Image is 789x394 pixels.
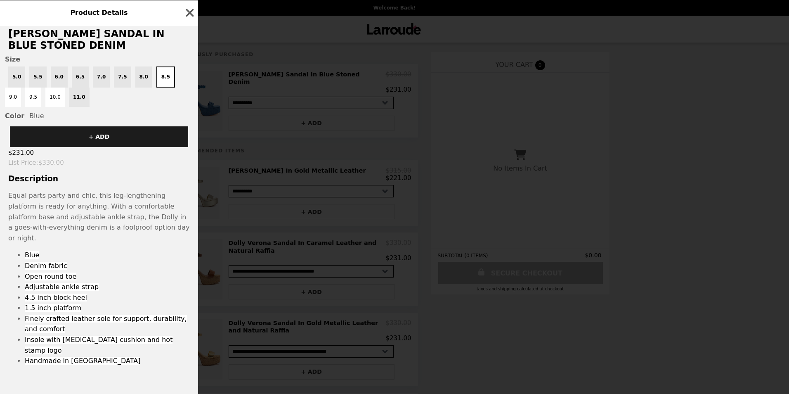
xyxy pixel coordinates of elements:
[25,88,41,107] button: 9.5
[5,112,24,120] span: Color
[5,55,193,63] span: Size
[25,273,76,280] span: Open round toe
[38,159,64,166] span: $330.00
[25,251,39,259] span: Blue
[25,294,87,301] span: 4.5 inch block heel
[10,126,188,147] button: + ADD
[25,304,81,312] span: 1.5 inch platform
[45,88,65,107] button: 10.0
[5,88,21,107] button: 9.0
[5,112,193,120] div: Blue
[25,262,67,270] span: Denim fabric
[156,66,175,88] button: 8.5
[25,283,99,291] span: Adjustable ankle strap
[25,336,172,354] span: Insole with [MEDICAL_DATA] cushion and hot stamp logo
[8,192,189,242] span: Equal parts party and chic, this leg-lengthening platform is ready for anything. With a comfortab...
[25,357,140,365] span: Handmade in [GEOGRAPHIC_DATA]
[70,9,128,17] span: Product Details
[25,315,187,333] span: Finely crafted leather sole for support, durability, and comfort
